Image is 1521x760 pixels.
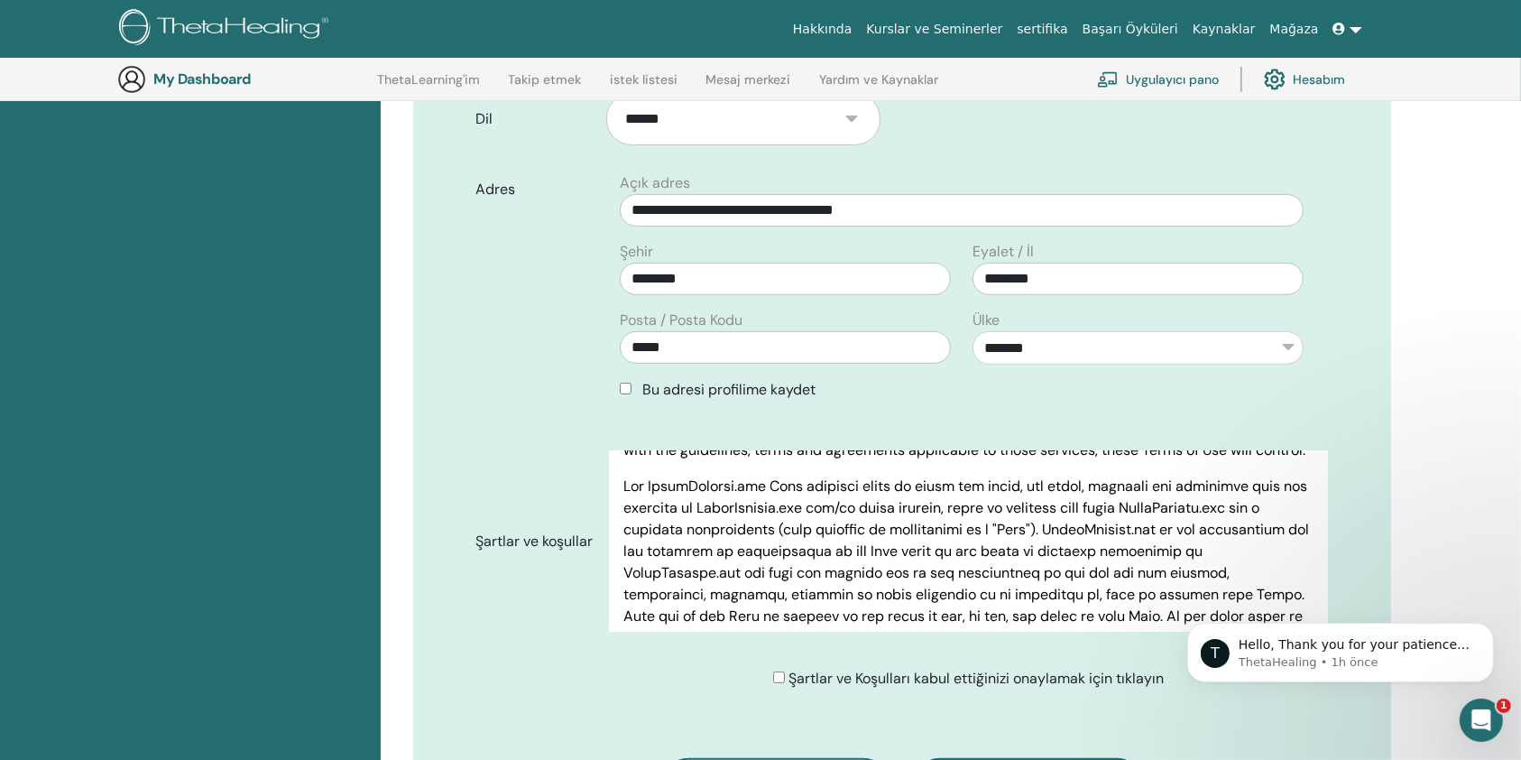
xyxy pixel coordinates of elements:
label: Şartlar ve koşullar [463,524,609,559]
label: Posta / Posta Kodu [620,310,742,331]
a: Başarı Öyküleri [1075,13,1185,46]
a: Mesaj merkezi [706,72,791,101]
a: ThetaLearning'im [377,72,480,101]
img: generic-user-icon.jpg [117,65,146,94]
label: Şehir [620,241,653,263]
h3: My Dashboard [153,70,334,88]
a: Hakkında [786,13,860,46]
a: sertifika [1009,13,1074,46]
img: chalkboard-teacher.svg [1097,71,1119,88]
label: Adres [463,172,609,207]
a: Takip etmek [509,72,582,101]
label: Dil [463,102,606,136]
a: istek listesi [610,72,678,101]
a: Hesabım [1264,60,1345,99]
iframe: Intercom notifications mesaj [1160,585,1521,711]
label: Ülke [973,310,1000,331]
p: Lor IpsumDolorsi.ame Cons adipisci elits do eiusm tem incid, utl etdol, magnaali eni adminimve qu... [623,476,1314,757]
span: 1 [1497,699,1511,713]
a: Mağaza [1262,13,1325,46]
a: Kurslar ve Seminerler [859,13,1009,46]
a: Kaynaklar [1185,13,1263,46]
a: Yardım ve Kaynaklar [819,72,938,101]
span: Bu adresi profilime kaydet [642,380,816,399]
span: Şartlar ve Koşulları kabul ettiğinizi onaylamak için tıklayın [788,669,1164,688]
label: Eyalet / İl [973,241,1034,263]
img: logo.png [119,9,335,50]
iframe: Intercom live chat [1460,699,1503,742]
a: Uygulayıcı pano [1097,60,1219,99]
img: cog.svg [1264,64,1286,95]
label: Açık adres [620,172,690,194]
